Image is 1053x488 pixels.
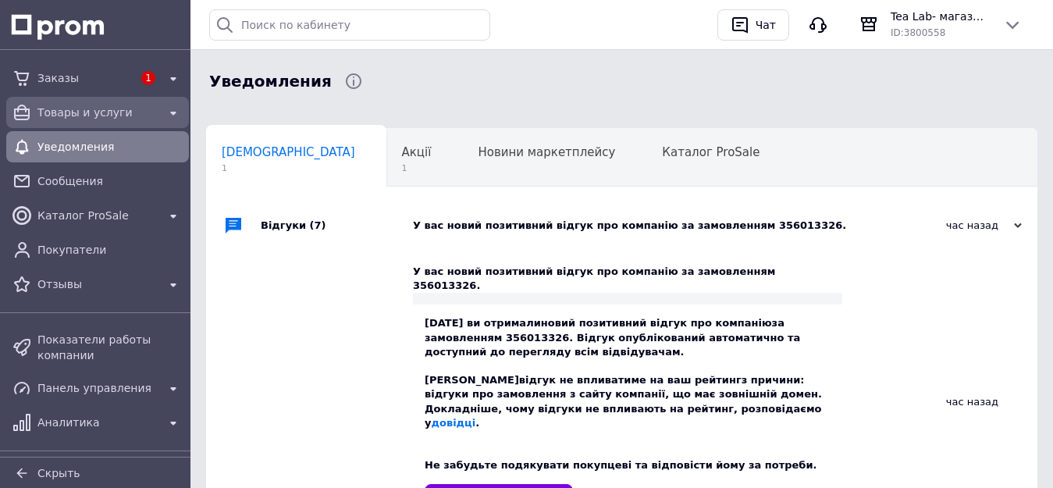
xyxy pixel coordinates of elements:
[37,139,158,155] span: Уведомления
[891,9,991,24] span: Tea Lab- магазин китайского чая.
[425,373,831,401] div: [PERSON_NAME] з причини: відгуки про замовлення з сайту компанії, що має зовнішній домен.
[37,105,158,120] span: Товары и услуги
[141,71,155,85] span: 1
[717,9,789,41] button: Чат
[37,332,183,363] span: Показатели работы компании
[402,162,432,174] span: 1
[37,208,158,223] span: Каталог ProSale
[431,417,475,429] a: довідці
[413,219,866,233] div: У вас новий позитивний відгук про компанію за замовленням 356013326.
[541,317,772,329] b: новий позитивний відгук про компанію
[310,219,326,231] span: (7)
[261,202,413,249] div: Відгуки
[222,145,355,159] span: [DEMOGRAPHIC_DATA]
[209,70,332,93] span: Уведомления
[37,242,183,258] span: Покупатели
[891,27,945,38] span: ID: 3800558
[222,162,355,174] span: 1
[425,402,831,430] div: Докладніше, чому відгуки не впливають на рейтинг, розповідаємо у .
[37,173,183,189] span: Сообщения
[37,380,158,396] span: Панель управления
[425,458,831,472] div: Не забудьте подякувати покупцеві та відповісти йому за потреби.
[37,415,158,430] span: Аналитика
[402,145,432,159] span: Акції
[519,374,742,386] b: відгук не впливатиме на ваш рейтинг
[413,265,842,293] div: У вас новий позитивний відгук про компанію за замовленням 356013326.
[37,467,80,479] span: Скрыть
[752,13,779,37] div: Чат
[866,219,1022,233] div: час назад
[662,145,760,159] span: Каталог ProSale
[209,9,490,41] input: Поиск по кабинету
[37,70,133,86] span: Заказы
[37,276,158,292] span: Отзывы
[478,145,615,159] span: Новини маркетплейсу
